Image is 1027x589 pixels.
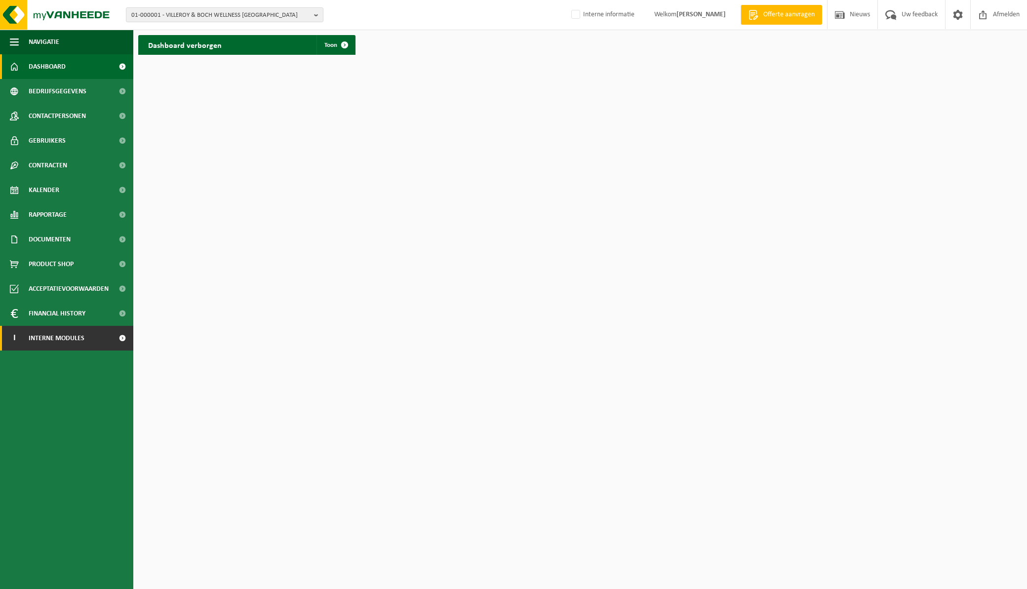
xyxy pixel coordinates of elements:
span: Documenten [29,227,71,252]
span: Gebruikers [29,128,66,153]
span: Dashboard [29,54,66,79]
strong: [PERSON_NAME] [676,11,726,18]
span: I [10,326,19,351]
span: Acceptatievoorwaarden [29,276,109,301]
span: Kalender [29,178,59,202]
span: Offerte aanvragen [761,10,817,20]
button: 01-000001 - VILLEROY & BOCH WELLNESS [GEOGRAPHIC_DATA] [126,7,323,22]
span: Navigatie [29,30,59,54]
span: Toon [324,42,337,48]
label: Interne informatie [569,7,634,22]
span: Product Shop [29,252,74,276]
span: Contracten [29,153,67,178]
span: Contactpersonen [29,104,86,128]
span: Financial History [29,301,85,326]
span: 01-000001 - VILLEROY & BOCH WELLNESS [GEOGRAPHIC_DATA] [131,8,310,23]
a: Toon [316,35,355,55]
a: Offerte aanvragen [741,5,822,25]
span: Bedrijfsgegevens [29,79,86,104]
h2: Dashboard verborgen [138,35,232,54]
span: Rapportage [29,202,67,227]
span: Interne modules [29,326,84,351]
